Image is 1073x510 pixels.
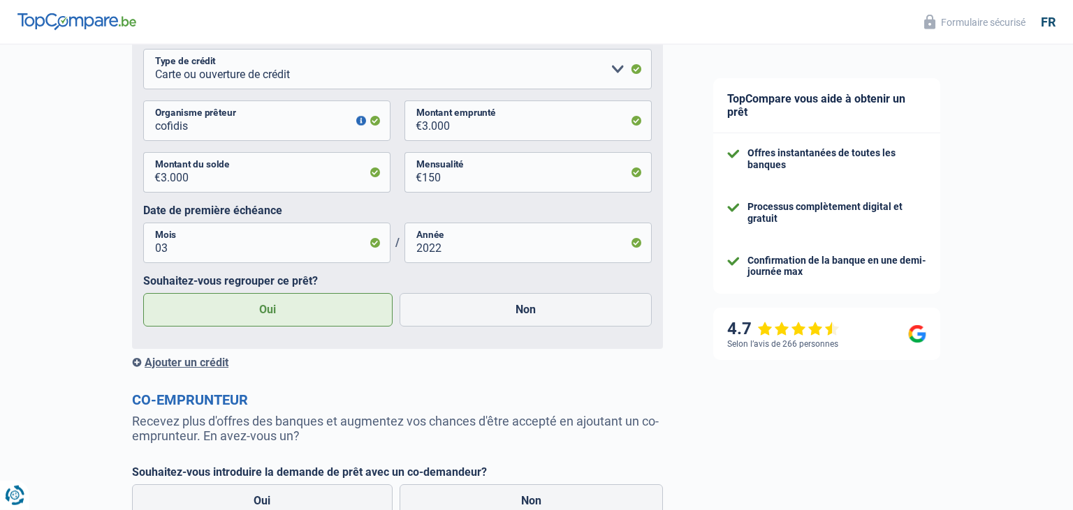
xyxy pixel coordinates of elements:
[390,236,404,249] span: /
[404,223,652,263] input: AAAA
[132,356,663,369] div: Ajouter un crédit
[143,204,652,217] label: Date de première échéance
[404,100,422,141] span: €
[916,10,1034,33] button: Formulaire sécurisé
[143,274,652,287] label: Souhaitez-vous regrouper ce prêt?
[132,391,663,408] h2: Co-emprunteur
[132,414,663,443] p: Recevez plus d'offres des banques et augmentez vos chances d'être accepté en ajoutant un co-empru...
[143,152,161,193] span: €
[747,201,926,225] div: Processus complètement digital et gratuit
[143,293,393,327] label: Oui
[1041,15,1056,30] div: fr
[747,255,926,278] div: Confirmation de la banque en une demi-journée max
[17,13,136,30] img: TopCompare Logo
[727,319,840,339] div: 4.7
[143,223,390,263] input: MM
[404,152,422,193] span: €
[713,78,940,133] div: TopCompare vous aide à obtenir un prêt
[132,465,663,479] label: Souhaitez-vous introduire la demande de prêt avec un co-demandeur?
[727,339,838,349] div: Selon l’avis de 266 personnes
[400,293,652,327] label: Non
[747,147,926,171] div: Offres instantanées de toutes les banques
